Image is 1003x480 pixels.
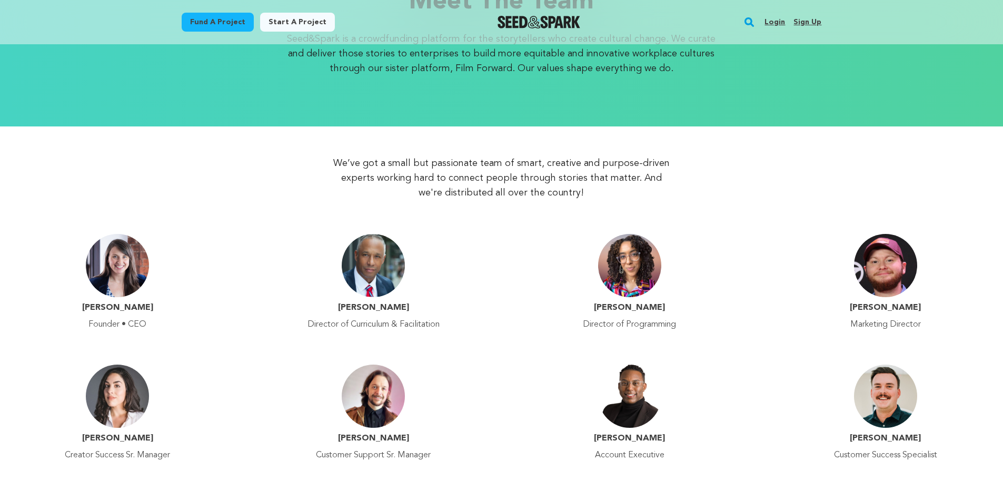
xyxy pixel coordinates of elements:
[850,318,921,331] p: Marketing Director
[342,365,405,428] img: Mike Morin
[793,14,821,31] a: Sign up
[88,318,146,331] p: Founder • CEO
[316,449,431,462] p: Customer Support Sr. Manager
[598,234,661,297] img: Martine McDonald
[338,432,409,445] h4: [PERSON_NAME]
[583,318,676,331] p: Director of Programming
[850,432,921,445] h4: [PERSON_NAME]
[594,301,665,314] h4: [PERSON_NAME]
[332,156,671,200] p: We’ve got a small but passionate team of smart, creative and purpose-driven experts working hard ...
[82,301,153,314] h4: [PERSON_NAME]
[342,234,405,297] img: Spencer Barros
[850,301,921,314] h4: [PERSON_NAME]
[86,234,149,297] img: Emily Best
[595,449,664,462] p: Account Executive
[854,365,917,428] img: Cameron French
[498,16,580,28] img: Seed&Spark Logo Dark Mode
[854,234,917,297] img: Sav Rodgers
[498,16,580,28] a: Seed&Spark Homepage
[260,13,335,32] a: Start a project
[338,301,409,314] h4: [PERSON_NAME]
[834,449,937,462] p: Customer Success Specialist
[594,432,665,445] h4: [PERSON_NAME]
[764,14,785,31] a: Login
[65,449,170,462] p: Creator Success Sr. Manager
[307,318,440,331] p: Director of Curriculum & Facilitation
[285,32,718,76] p: Seed&Spark is a crowdfunding platform for the storytellers who create cultural change. We curate ...
[86,365,149,428] img: Gabriella Bottoni
[182,13,254,32] a: Fund a project
[598,365,661,428] img: Reginald Patterson
[82,432,153,445] h4: [PERSON_NAME]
